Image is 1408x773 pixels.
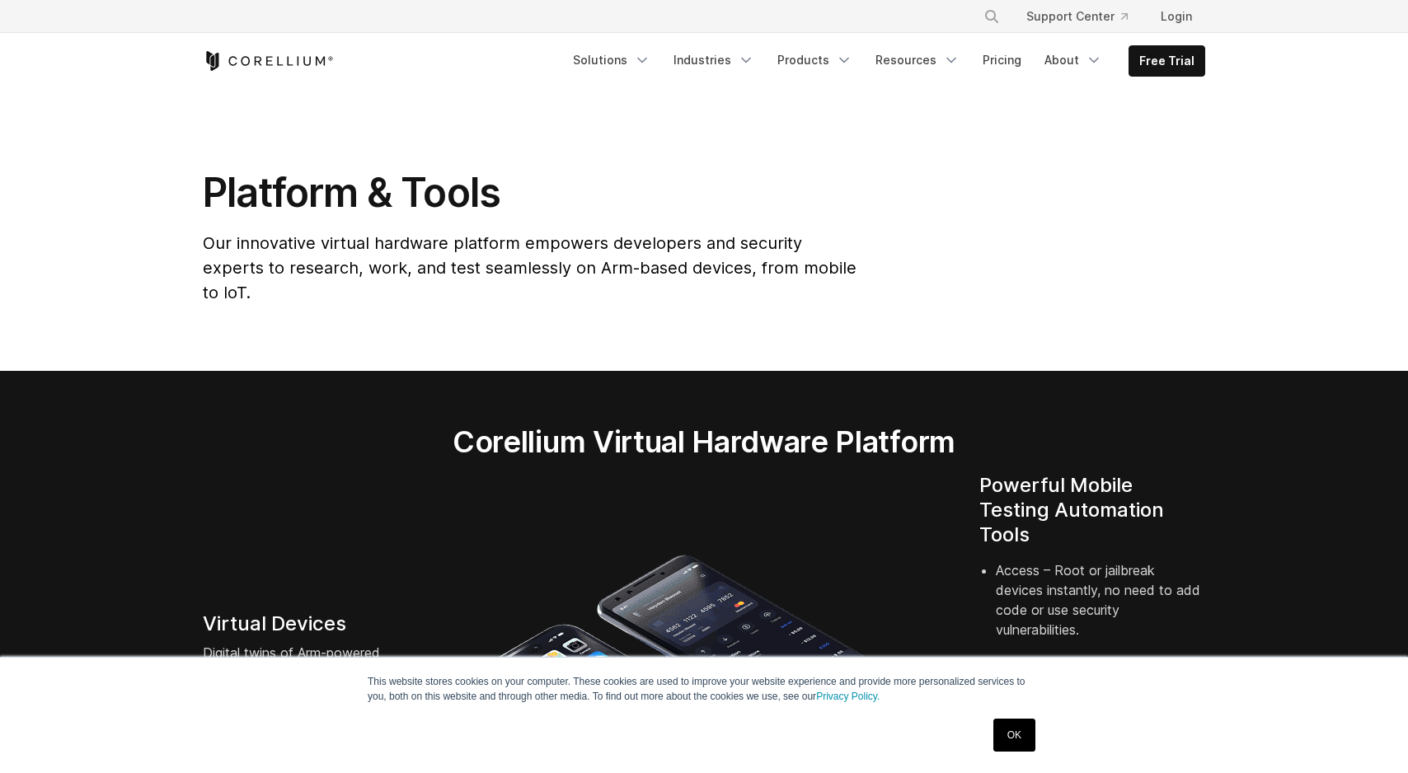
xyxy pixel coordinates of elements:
[203,643,429,702] p: Digital twins of Arm-powered hardware from phones to routers to automotive systems.
[375,424,1032,460] h2: Corellium Virtual Hardware Platform
[1148,2,1205,31] a: Login
[368,674,1040,704] p: This website stores cookies on your computer. These cookies are used to improve your website expe...
[1013,2,1141,31] a: Support Center
[1035,45,1112,75] a: About
[979,473,1205,547] h4: Powerful Mobile Testing Automation Tools
[203,611,429,636] h4: Virtual Devices
[563,45,1205,77] div: Navigation Menu
[203,168,860,218] h1: Platform & Tools
[563,45,660,75] a: Solutions
[996,560,1205,659] li: Access – Root or jailbreak devices instantly, no need to add code or use security vulnerabilities.
[203,233,857,302] span: Our innovative virtual hardware platform empowers developers and security experts to research, wo...
[816,691,880,702] a: Privacy Policy.
[973,45,1031,75] a: Pricing
[767,45,862,75] a: Products
[866,45,969,75] a: Resources
[664,45,764,75] a: Industries
[964,2,1205,31] div: Navigation Menu
[203,51,334,71] a: Corellium Home
[977,2,1007,31] button: Search
[993,719,1035,752] a: OK
[1129,46,1204,76] a: Free Trial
